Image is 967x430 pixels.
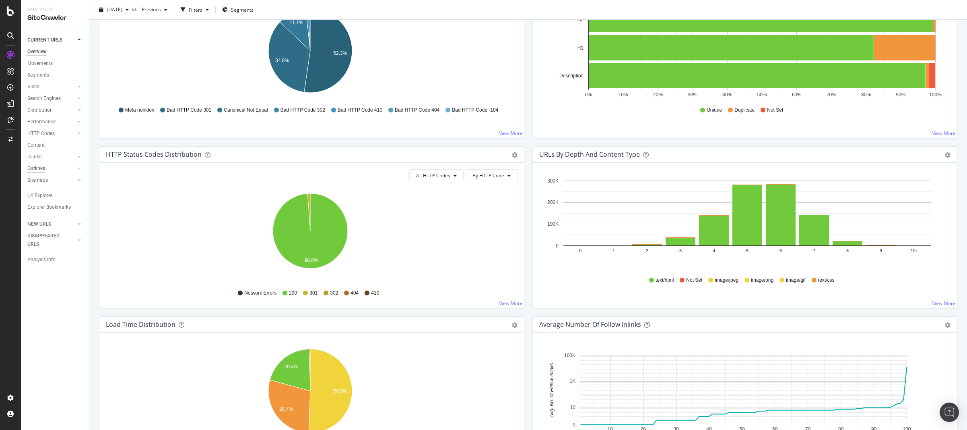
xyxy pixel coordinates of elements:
svg: A chart. [106,6,514,99]
div: Analysis Info [27,256,56,264]
text: 11.1% [290,20,303,25]
div: Sitemaps [27,176,48,185]
span: image/jpeg [715,277,738,284]
div: Performance [27,118,56,126]
text: 52.3% [333,50,347,56]
text: 7 [812,248,815,253]
a: CURRENT URLS [27,36,75,44]
text: 0 [556,243,559,249]
button: Previous [138,3,171,16]
a: View More [499,300,523,307]
svg: A chart. [106,189,514,282]
svg: A chart. [539,176,948,269]
a: Content [27,141,83,150]
text: Avg. No. of Follow Inlinks [549,363,555,418]
a: View More [932,300,956,307]
div: gear [512,152,518,158]
span: image/gif [786,277,806,284]
div: A chart. [539,6,948,99]
a: Outlinks [27,164,75,173]
text: 2 [645,248,648,253]
text: 80% [861,92,871,98]
div: Visits [27,83,39,91]
span: Meta noindex [125,107,154,114]
div: DISAPPEARED URLS [27,232,68,249]
div: Outlinks [27,164,45,173]
div: HTTP Status Codes Distribution [106,150,202,158]
a: DISAPPEARED URLS [27,232,75,249]
span: Network Errors [244,290,276,297]
a: Distribution [27,106,75,114]
text: 0% [585,92,592,98]
button: [DATE] [96,3,132,16]
span: Not Set [686,277,702,284]
button: Segments [219,3,257,16]
text: 1 [612,248,614,253]
text: 20.4% [285,364,298,370]
span: 404 [351,290,359,297]
span: Bad HTTP Code -104 [452,107,498,114]
span: Bad HTTP Code 410 [338,107,382,114]
span: All HTTP Codes [416,172,450,179]
text: 50% [757,92,767,98]
span: Bad HTTP Code 404 [395,107,439,114]
text: 1K [569,378,575,384]
text: 200K [547,199,558,205]
text: 28.7% [279,406,293,412]
text: 100K [564,353,575,358]
span: 2025 Aug. 8th [107,6,122,13]
text: Description [559,73,583,79]
text: 300K [547,178,558,184]
a: Visits [27,83,75,91]
a: Sitemaps [27,176,75,185]
div: Url Explorer [27,191,52,200]
div: Explorer Bookmarks [27,203,71,212]
div: NEW URLS [27,220,51,229]
text: 3 [679,248,681,253]
text: Title [574,17,583,23]
text: 10 [570,405,575,410]
span: 410 [371,290,379,297]
span: Segments [231,6,254,13]
a: View More [932,130,956,137]
a: Search Engines [27,94,75,103]
div: HTTP Codes [27,129,55,138]
span: text/html [656,277,674,284]
text: 10+ [910,248,918,253]
a: NEW URLS [27,220,75,229]
text: 100K [547,221,558,227]
a: Overview [27,48,83,56]
text: 100% [929,92,942,98]
div: Load Time Distribution [106,320,175,328]
span: text/css [818,277,835,284]
span: vs [132,5,138,12]
span: 302 [330,290,338,297]
text: 34.8% [275,58,289,63]
div: Search Engines [27,94,61,103]
a: Performance [27,118,75,126]
div: Inlinks [27,153,41,161]
div: Segments [27,71,49,79]
div: CURRENT URLS [27,36,62,44]
div: Distribution [27,106,53,114]
text: 10% [618,92,628,98]
text: 30% [688,92,697,98]
span: Not Set [767,107,783,114]
a: Segments [27,71,83,79]
span: Bad HTTP Code 302 [280,107,325,114]
span: By HTTP Code [472,172,504,179]
a: Explorer Bookmarks [27,203,83,212]
span: image/png [751,277,773,284]
div: gear [512,322,518,328]
div: Average Number of Follow Inlinks [539,320,641,328]
button: All HTTP Codes [409,169,464,182]
text: 70% [826,92,836,98]
text: 98.8% [305,258,318,263]
button: Filters [177,3,212,16]
text: 8 [846,248,848,253]
text: 5 [746,248,748,253]
text: 0 [579,248,581,253]
a: Movements [27,59,83,68]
